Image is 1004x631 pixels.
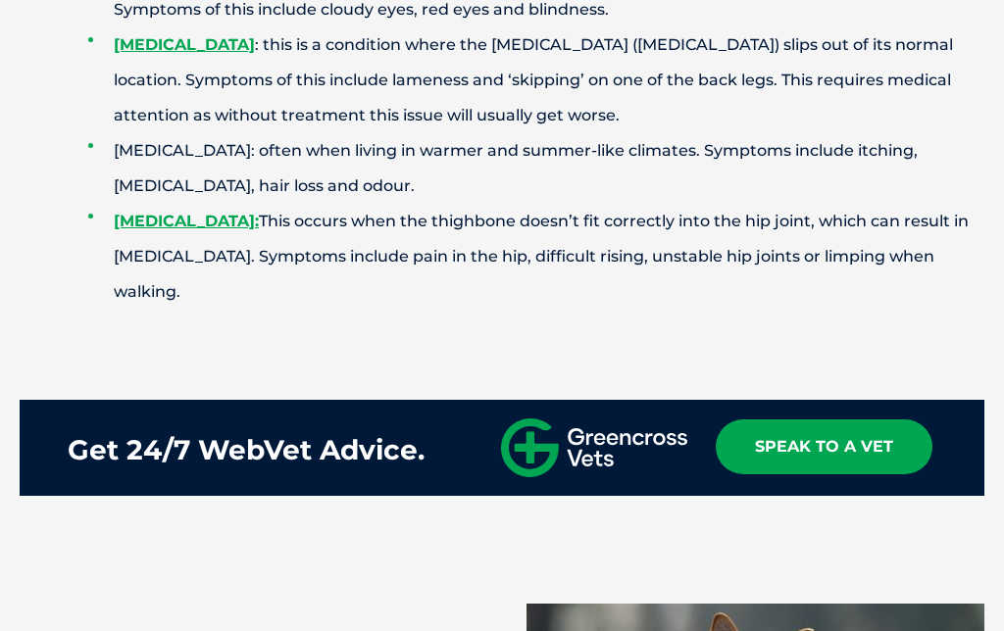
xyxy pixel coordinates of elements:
[501,418,687,477] img: gxv-logo-horizontal.svg
[88,133,984,204] li: [MEDICAL_DATA]: often when living in warmer and summer-like climates. Symptoms include itching, [...
[716,419,932,474] a: Speak To A Vet
[88,27,984,133] li: : this is a condition where the [MEDICAL_DATA] ([MEDICAL_DATA]) slips out of its normal location....
[114,212,259,230] a: [MEDICAL_DATA]:
[114,35,255,54] a: [MEDICAL_DATA]
[68,419,425,481] div: Get 24/7 WebVet Advice.
[88,204,984,310] li: This occurs when the thighbone doesn’t fit correctly into the hip joint, which can result in [MED...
